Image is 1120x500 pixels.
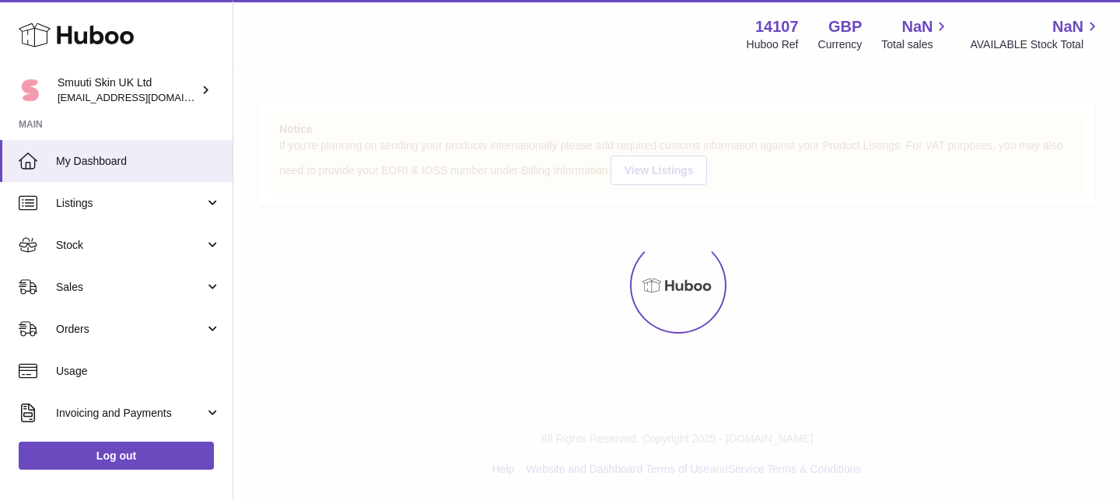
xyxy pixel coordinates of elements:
[56,406,205,421] span: Invoicing and Payments
[56,196,205,211] span: Listings
[19,442,214,470] a: Log out
[818,37,863,52] div: Currency
[56,364,221,379] span: Usage
[828,16,862,37] strong: GBP
[970,16,1101,52] a: NaN AVAILABLE Stock Total
[58,91,229,103] span: [EMAIL_ADDRESS][DOMAIN_NAME]
[56,322,205,337] span: Orders
[901,16,933,37] span: NaN
[881,37,950,52] span: Total sales
[56,238,205,253] span: Stock
[56,280,205,295] span: Sales
[747,37,799,52] div: Huboo Ref
[755,16,799,37] strong: 14107
[19,79,42,102] img: tomi@beautyko.fi
[970,37,1101,52] span: AVAILABLE Stock Total
[881,16,950,52] a: NaN Total sales
[56,154,221,169] span: My Dashboard
[58,75,198,105] div: Smuuti Skin UK Ltd
[1052,16,1083,37] span: NaN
